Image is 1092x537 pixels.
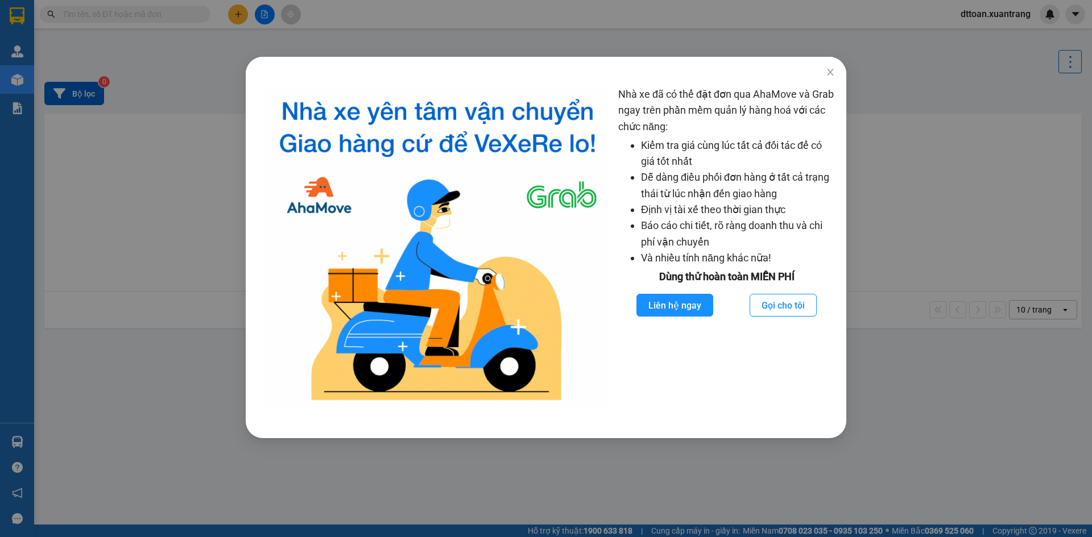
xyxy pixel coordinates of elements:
span: close [826,68,835,77]
span: Gọi cho tôi [762,298,805,313]
div: Nhà xe đã có thể đặt đơn qua AhaMove và Grab ngay trên phần mềm quản lý hàng hoá với các chức năng: [618,86,835,410]
li: Định vị tài xế theo thời gian thực [641,202,835,218]
span: Liên hệ ngay [648,298,701,313]
li: Kiểm tra giá cùng lúc tất cả đối tác để có giá tốt nhất [641,138,835,170]
li: Báo cáo chi tiết, rõ ràng doanh thu và chi phí vận chuyển [641,218,835,250]
li: Và nhiều tính năng khác nữa! [641,250,835,266]
li: Dễ dàng điều phối đơn hàng ở tất cả trạng thái từ lúc nhận đến giao hàng [641,169,835,202]
img: logo [266,86,609,410]
button: Liên hệ ngay [636,294,713,317]
button: Gọi cho tôi [750,294,817,317]
div: Dùng thử hoàn toàn MIỄN PHÍ [618,269,835,285]
button: Close [814,57,846,89]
